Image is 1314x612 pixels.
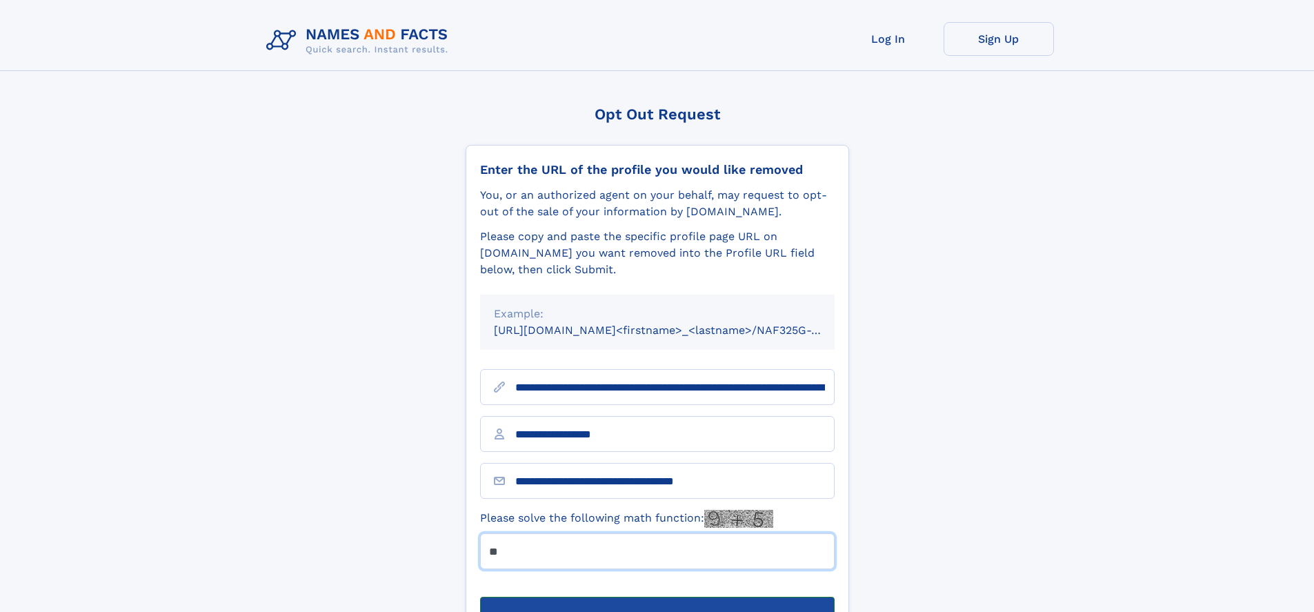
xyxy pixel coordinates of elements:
[480,228,835,278] div: Please copy and paste the specific profile page URL on [DOMAIN_NAME] you want removed into the Pr...
[480,162,835,177] div: Enter the URL of the profile you would like removed
[261,22,459,59] img: Logo Names and Facts
[480,187,835,220] div: You, or an authorized agent on your behalf, may request to opt-out of the sale of your informatio...
[833,22,944,56] a: Log In
[944,22,1054,56] a: Sign Up
[494,324,861,337] small: [URL][DOMAIN_NAME]<firstname>_<lastname>/NAF325G-xxxxxxxx
[466,106,849,123] div: Opt Out Request
[494,306,821,322] div: Example:
[480,510,773,528] label: Please solve the following math function:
